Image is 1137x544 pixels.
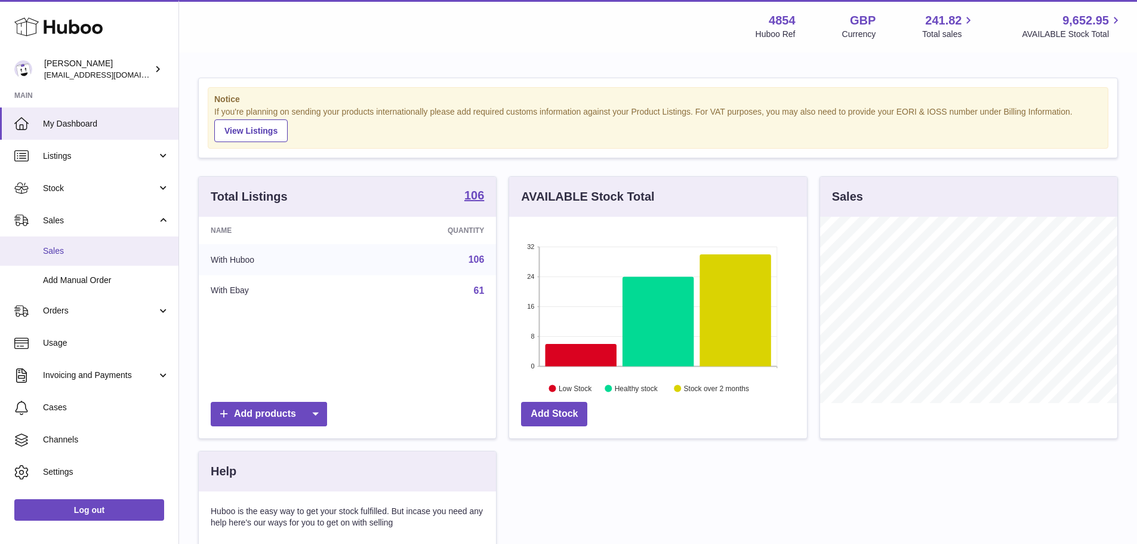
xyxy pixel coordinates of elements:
[199,275,356,306] td: With Ebay
[769,13,796,29] strong: 4854
[528,243,535,250] text: 32
[43,183,157,194] span: Stock
[43,337,170,349] span: Usage
[528,273,535,280] text: 24
[528,303,535,310] text: 16
[43,150,157,162] span: Listings
[214,119,288,142] a: View Listings
[43,275,170,286] span: Add Manual Order
[850,13,876,29] strong: GBP
[43,118,170,130] span: My Dashboard
[559,384,592,392] text: Low Stock
[1022,13,1123,40] a: 9,652.95 AVAILABLE Stock Total
[1062,13,1109,29] span: 9,652.95
[43,434,170,445] span: Channels
[43,466,170,478] span: Settings
[43,402,170,413] span: Cases
[521,189,654,205] h3: AVAILABLE Stock Total
[531,362,535,370] text: 0
[684,384,749,392] text: Stock over 2 months
[214,106,1102,142] div: If you're planning on sending your products internationally please add required customs informati...
[756,29,796,40] div: Huboo Ref
[474,285,485,296] a: 61
[211,402,327,426] a: Add products
[832,189,863,205] h3: Sales
[211,189,288,205] h3: Total Listings
[43,215,157,226] span: Sales
[199,244,356,275] td: With Huboo
[43,305,157,316] span: Orders
[356,217,496,244] th: Quantity
[615,384,658,392] text: Healthy stock
[214,94,1102,105] strong: Notice
[842,29,876,40] div: Currency
[1022,29,1123,40] span: AVAILABLE Stock Total
[469,254,485,265] a: 106
[211,506,484,528] p: Huboo is the easy way to get your stock fulfilled. But incase you need any help here's our ways f...
[14,60,32,78] img: internalAdmin-4854@internal.huboo.com
[14,499,164,521] a: Log out
[211,463,236,480] h3: Help
[531,333,535,340] text: 8
[44,58,152,81] div: [PERSON_NAME]
[464,189,484,201] strong: 106
[922,29,975,40] span: Total sales
[199,217,356,244] th: Name
[922,13,975,40] a: 241.82 Total sales
[43,245,170,257] span: Sales
[521,402,587,426] a: Add Stock
[44,70,175,79] span: [EMAIL_ADDRESS][DOMAIN_NAME]
[925,13,962,29] span: 241.82
[464,189,484,204] a: 106
[43,370,157,381] span: Invoicing and Payments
